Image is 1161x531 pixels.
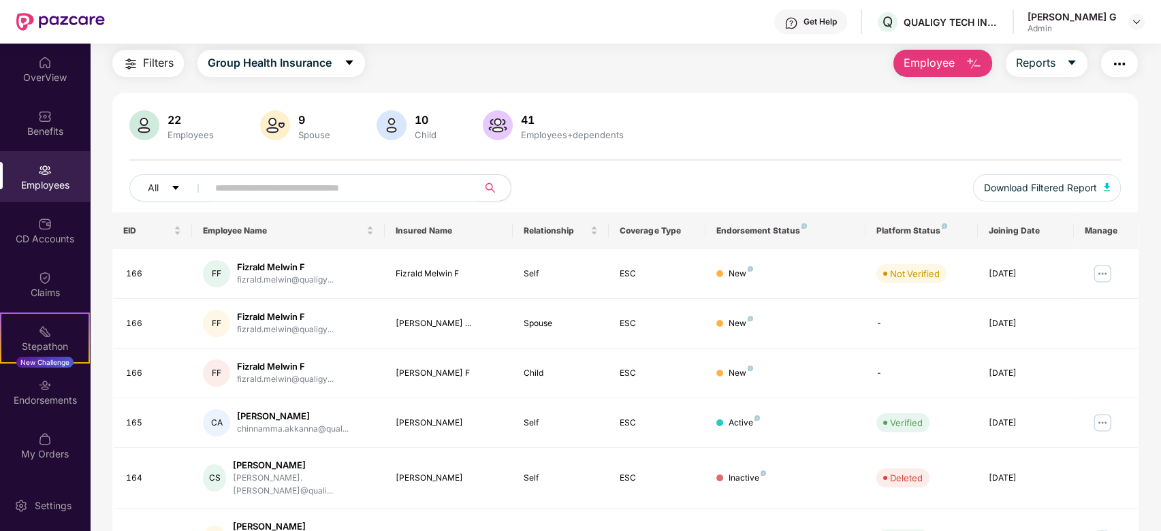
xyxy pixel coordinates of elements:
[148,180,159,195] span: All
[1006,50,1087,77] button: Reportscaret-down
[38,217,52,231] img: svg+xml;base64,PHN2ZyBpZD0iQ0RfQWNjb3VudHMiIGRhdGEtbmFtZT0iQ0QgQWNjb3VudHMiIHhtbG5zPSJodHRwOi8vd3...
[377,110,407,140] img: svg+xml;base64,PHN2ZyB4bWxucz0iaHR0cDovL3d3dy53My5vcmcvMjAwMC9zdmciIHhtbG5zOnhsaW5rPSJodHRwOi8vd3...
[237,274,334,287] div: fizrald.melwin@qualigy...
[1104,183,1111,191] img: svg+xml;base64,PHN2ZyB4bWxucz0iaHR0cDovL3d3dy53My5vcmcvMjAwMC9zdmciIHhtbG5zOnhsaW5rPSJodHRwOi8vd3...
[876,225,967,236] div: Platform Status
[396,472,502,485] div: [PERSON_NAME]
[890,416,923,430] div: Verified
[620,417,694,430] div: ESC
[978,212,1074,249] th: Joining Date
[129,174,212,202] button: Allcaret-down
[1092,263,1113,285] img: manageButton
[483,110,513,140] img: svg+xml;base64,PHN2ZyB4bWxucz0iaHR0cDovL3d3dy53My5vcmcvMjAwMC9zdmciIHhtbG5zOnhsaW5rPSJodHRwOi8vd3...
[126,317,182,330] div: 166
[518,129,626,140] div: Employees+dependents
[16,357,74,368] div: New Challenge
[396,317,502,330] div: [PERSON_NAME] ...
[344,57,355,69] span: caret-down
[865,349,978,398] td: -
[989,417,1063,430] div: [DATE]
[904,16,999,29] div: QUALIGY TECH INDIA PRIVATE LIMITED
[38,110,52,123] img: svg+xml;base64,PHN2ZyBpZD0iQmVuZWZpdHMiIHhtbG5zPSJodHRwOi8vd3d3LnczLm9yZy8yMDAwL3N2ZyIgd2lkdGg9Ij...
[203,464,225,492] div: CS
[126,472,182,485] div: 164
[748,266,753,272] img: svg+xml;base64,PHN2ZyB4bWxucz0iaHR0cDovL3d3dy53My5vcmcvMjAwMC9zdmciIHdpZHRoPSI4IiBoZWlnaHQ9IjgiIH...
[989,317,1063,330] div: [DATE]
[197,50,365,77] button: Group Health Insurancecaret-down
[748,366,753,371] img: svg+xml;base64,PHN2ZyB4bWxucz0iaHR0cDovL3d3dy53My5vcmcvMjAwMC9zdmciIHdpZHRoPSI4IiBoZWlnaHQ9IjgiIH...
[260,110,290,140] img: svg+xml;base64,PHN2ZyB4bWxucz0iaHR0cDovL3d3dy53My5vcmcvMjAwMC9zdmciIHhtbG5zOnhsaW5rPSJodHRwOi8vd3...
[31,499,76,513] div: Settings
[513,212,609,249] th: Relationship
[524,417,598,430] div: Self
[14,499,28,513] img: svg+xml;base64,PHN2ZyBpZD0iU2V0dGluZy0yMHgyMCIgeG1sbnM9Imh0dHA6Ly93d3cudzMub3JnLzIwMDAvc3ZnIiB3aW...
[1016,54,1055,71] span: Reports
[237,323,334,336] div: fizrald.melwin@qualigy...
[396,367,502,380] div: [PERSON_NAME] F
[729,472,766,485] div: Inactive
[973,174,1122,202] button: Download Filtered Report
[729,317,753,330] div: New
[524,225,588,236] span: Relationship
[761,470,766,476] img: svg+xml;base64,PHN2ZyB4bWxucz0iaHR0cDovL3d3dy53My5vcmcvMjAwMC9zdmciIHdpZHRoPSI4IiBoZWlnaHQ9IjgiIH...
[412,129,439,140] div: Child
[524,268,598,280] div: Self
[1066,57,1077,69] span: caret-down
[1074,212,1138,249] th: Manage
[385,212,513,249] th: Insured Name
[893,50,992,77] button: Employee
[126,367,182,380] div: 166
[38,271,52,285] img: svg+xml;base64,PHN2ZyBpZD0iQ2xhaW0iIHhtbG5zPSJodHRwOi8vd3d3LnczLm9yZy8yMDAwL3N2ZyIgd2lkdGg9IjIwIi...
[801,223,807,229] img: svg+xml;base64,PHN2ZyB4bWxucz0iaHR0cDovL3d3dy53My5vcmcvMjAwMC9zdmciIHdpZHRoPSI4IiBoZWlnaHQ9IjgiIH...
[804,16,837,27] div: Get Help
[524,317,598,330] div: Spouse
[882,14,893,30] span: Q
[477,174,511,202] button: search
[1028,23,1116,34] div: Admin
[126,268,182,280] div: 166
[112,212,193,249] th: EID
[620,472,694,485] div: ESC
[165,129,217,140] div: Employees
[171,183,180,194] span: caret-down
[143,54,174,71] span: Filters
[1,340,89,353] div: Stepathon
[126,417,182,430] div: 165
[754,415,760,421] img: svg+xml;base64,PHN2ZyB4bWxucz0iaHR0cDovL3d3dy53My5vcmcvMjAwMC9zdmciIHdpZHRoPSI4IiBoZWlnaHQ9IjgiIH...
[904,54,955,71] span: Employee
[989,472,1063,485] div: [DATE]
[1131,16,1142,27] img: svg+xml;base64,PHN2ZyBpZD0iRHJvcGRvd24tMzJ4MzIiIHhtbG5zPSJodHRwOi8vd3d3LnczLm9yZy8yMDAwL3N2ZyIgd2...
[1092,412,1113,434] img: manageButton
[203,359,230,387] div: FF
[296,129,333,140] div: Spouse
[237,261,334,274] div: Fizrald Melwin F
[165,113,217,127] div: 22
[38,432,52,446] img: svg+xml;base64,PHN2ZyBpZD0iTXlfT3JkZXJzIiBkYXRhLW5hbWU9Ik15IE9yZGVycyIgeG1sbnM9Imh0dHA6Ly93d3cudz...
[729,367,753,380] div: New
[518,113,626,127] div: 41
[620,268,694,280] div: ESC
[112,50,184,77] button: Filters
[123,56,139,72] img: svg+xml;base64,PHN2ZyB4bWxucz0iaHR0cDovL3d3dy53My5vcmcvMjAwMC9zdmciIHdpZHRoPSIyNCIgaGVpZ2h0PSIyNC...
[865,299,978,349] td: -
[38,56,52,69] img: svg+xml;base64,PHN2ZyBpZD0iSG9tZSIgeG1sbnM9Imh0dHA6Ly93d3cudzMub3JnLzIwMDAvc3ZnIiB3aWR0aD0iMjAiIG...
[203,409,230,436] div: CA
[296,113,333,127] div: 9
[989,268,1063,280] div: [DATE]
[237,410,349,423] div: [PERSON_NAME]
[38,325,52,338] img: svg+xml;base64,PHN2ZyB4bWxucz0iaHR0cDovL3d3dy53My5vcmcvMjAwMC9zdmciIHdpZHRoPSIyMSIgaGVpZ2h0PSIyMC...
[609,212,705,249] th: Coverage Type
[396,268,502,280] div: Fizrald Melwin F
[396,417,502,430] div: [PERSON_NAME]
[203,310,230,337] div: FF
[524,472,598,485] div: Self
[716,225,855,236] div: Endorsement Status
[748,316,753,321] img: svg+xml;base64,PHN2ZyB4bWxucz0iaHR0cDovL3d3dy53My5vcmcvMjAwMC9zdmciIHdpZHRoPSI4IiBoZWlnaHQ9IjgiIH...
[38,379,52,392] img: svg+xml;base64,PHN2ZyBpZD0iRW5kb3JzZW1lbnRzIiB4bWxucz0iaHR0cDovL3d3dy53My5vcmcvMjAwMC9zdmciIHdpZH...
[477,182,504,193] span: search
[237,373,334,386] div: fizrald.melwin@qualigy...
[890,471,923,485] div: Deleted
[237,423,349,436] div: chinnamma.akkanna@qual...
[203,260,230,287] div: FF
[16,13,105,31] img: New Pazcare Logo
